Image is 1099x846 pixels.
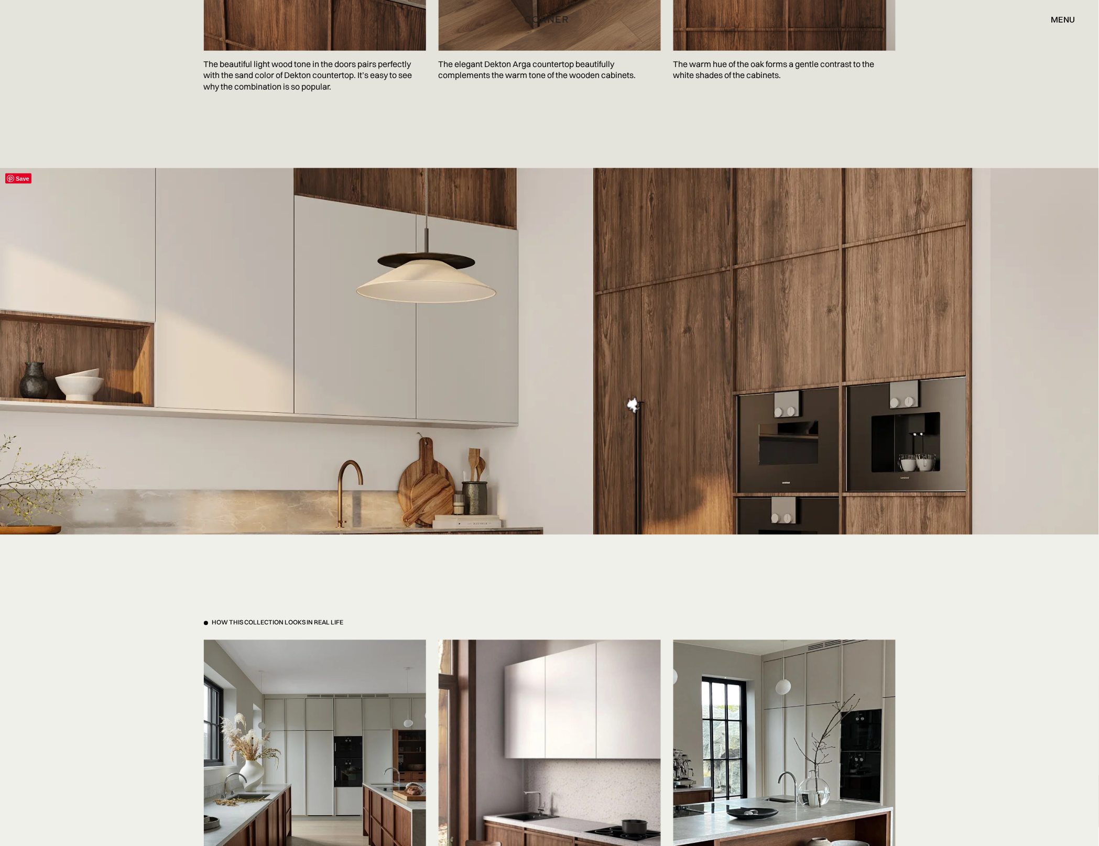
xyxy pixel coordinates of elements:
div: menu [1041,10,1075,28]
img: O903MxAM+UPACOBI4EfjKBF4dumyEhtZGKAAAAAElFTkSuQmCC [620,394,646,421]
div: menu [1051,15,1075,24]
span: Save [5,173,31,184]
p: The warm hue of the oak forms a gentle contrast to the white shades of the cabinets. [673,51,896,89]
div: How This Collection looks in real life [212,619,344,628]
p: The elegant Dekton Arga countertop beautifully complements the warm tone of the wooden cabinets. [439,51,661,89]
p: The beautiful light wood tone in the doors pairs perfectly with the sand color of Dekton countert... [204,51,426,101]
a: home [486,13,613,26]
